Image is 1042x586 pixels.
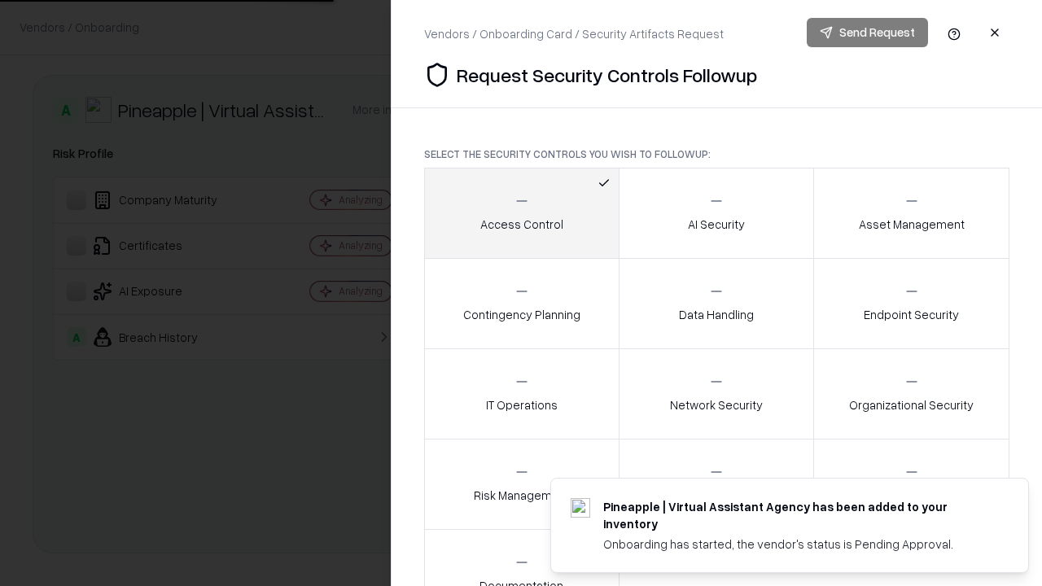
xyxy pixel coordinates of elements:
p: Organizational Security [849,396,974,413]
div: Pineapple | Virtual Assistant Agency has been added to your inventory [603,498,989,532]
p: Request Security Controls Followup [457,62,757,88]
div: Vendors / Onboarding Card / Security Artifacts Request [424,25,724,42]
p: Network Security [670,396,763,413]
div: Onboarding has started, the vendor's status is Pending Approval. [603,536,989,553]
button: Threat Management [813,439,1009,530]
button: Contingency Planning [424,258,620,349]
p: Endpoint Security [864,306,959,323]
button: IT Operations [424,348,620,439]
p: Data Handling [679,306,754,323]
p: Asset Management [859,216,965,233]
img: trypineapple.com [571,498,590,518]
button: Network Security [619,348,815,439]
button: Access Control [424,168,620,259]
button: Organizational Security [813,348,1009,439]
button: AI Security [619,168,815,259]
button: Asset Management [813,168,1009,259]
p: Risk Management [474,487,570,504]
p: IT Operations [486,396,558,413]
p: AI Security [688,216,745,233]
button: Security Incidents [619,439,815,530]
button: Endpoint Security [813,258,1009,349]
button: Data Handling [619,258,815,349]
p: Contingency Planning [463,306,580,323]
p: Access Control [480,216,563,233]
p: Select the security controls you wish to followup: [424,147,1009,161]
button: Risk Management [424,439,620,530]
